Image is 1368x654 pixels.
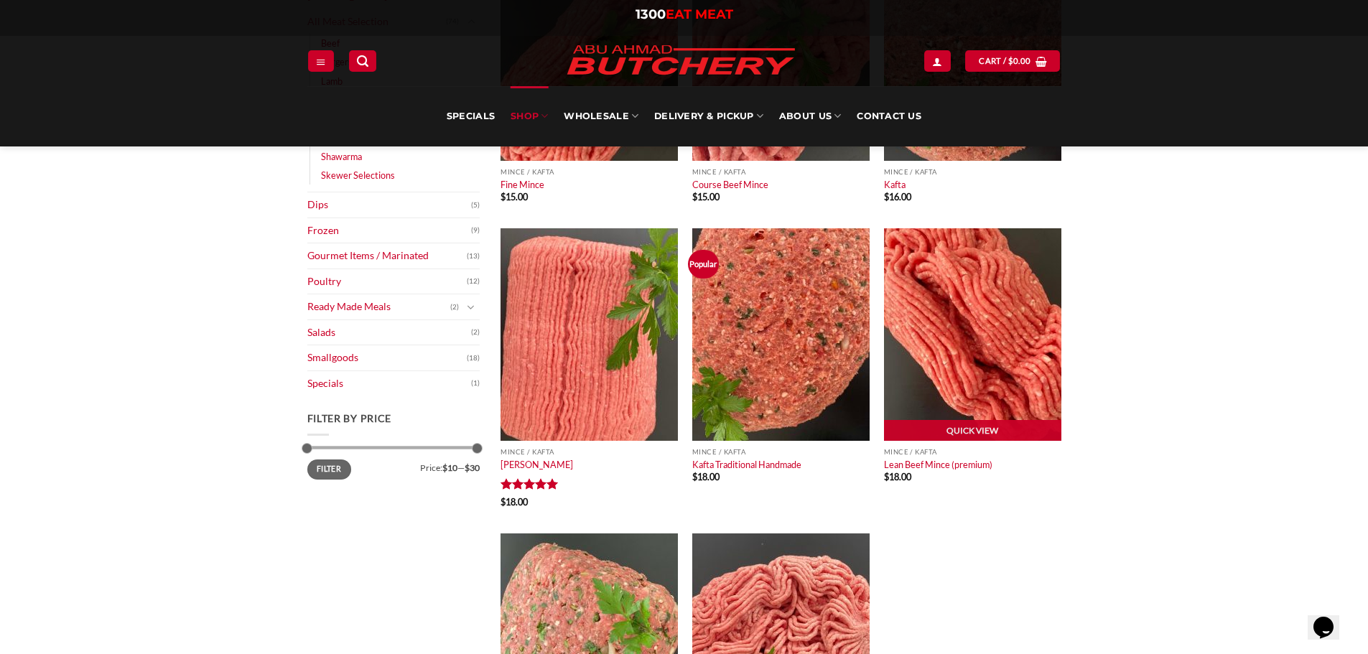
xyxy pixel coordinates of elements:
span: 1300 [636,6,666,22]
bdi: 18.00 [501,496,528,508]
span: (1) [471,373,480,394]
span: Cart / [979,55,1030,67]
span: $30 [465,462,480,473]
bdi: 18.00 [884,471,911,482]
a: Fine Mince [501,179,544,190]
a: Contact Us [857,86,921,146]
span: $ [1008,55,1013,67]
span: $ [501,191,506,202]
a: Salads [307,320,471,345]
p: Mince / Kafta [884,168,1061,176]
a: About Us [779,86,841,146]
span: $ [692,191,697,202]
a: Quick View [884,420,1061,442]
a: Shawarma [321,147,362,166]
a: [PERSON_NAME] [501,459,573,470]
span: (9) [471,220,480,241]
span: $ [884,191,889,202]
a: Course Beef Mince [692,179,768,190]
span: (5) [471,195,480,216]
span: (12) [467,271,480,292]
span: Filter by price [307,412,392,424]
a: Specials [307,371,471,396]
span: Rated out of 5 [501,478,559,495]
a: Wholesale [564,86,638,146]
p: Mince / Kafta [501,168,678,176]
p: Mince / Kafta [884,448,1061,456]
a: Poultry [307,269,467,294]
span: $ [692,471,697,482]
a: Smallgoods [307,345,467,370]
span: $ [501,496,506,508]
a: Menu [308,50,334,71]
span: (13) [467,246,480,267]
a: Skewer Selections [321,166,395,184]
a: 1300EAT MEAT [636,6,733,22]
a: Dips [307,192,471,218]
a: Search [349,50,376,71]
bdi: 18.00 [692,471,720,482]
bdi: 16.00 [884,191,911,202]
bdi: 15.00 [501,191,528,202]
a: SHOP [511,86,548,146]
a: Delivery & Pickup [654,86,763,146]
span: $ [884,471,889,482]
img: Kafta Traditional Handmade [692,228,870,441]
p: Mince / Kafta [692,448,870,456]
div: Rated 5 out of 5 [501,478,559,492]
a: View cart [965,50,1060,71]
a: Login [924,50,950,71]
span: (2) [471,322,480,343]
bdi: 15.00 [692,191,720,202]
a: Lean Beef Mince (premium) [884,459,992,470]
a: Frozen [307,218,471,243]
img: Kibbeh Mince [501,228,678,441]
a: Gourmet Items / Marinated [307,243,467,268]
span: (18) [467,347,480,369]
button: Toggle [462,299,480,315]
iframe: chat widget [1308,597,1354,640]
span: EAT MEAT [666,6,733,22]
a: Specials [447,86,495,146]
a: Ready Made Meals [307,294,450,319]
button: Filter [307,459,351,479]
p: Mince / Kafta [501,448,678,456]
span: $10 [442,462,457,473]
a: Kafta [884,179,906,190]
a: Kafta Traditional Handmade [692,459,801,470]
p: Mince / Kafta [692,168,870,176]
span: (2) [450,296,459,318]
div: Price: — [307,459,480,472]
bdi: 0.00 [1008,56,1031,65]
img: Lean Beef Mince [884,228,1061,441]
img: Abu Ahmad Butchery [555,36,806,86]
